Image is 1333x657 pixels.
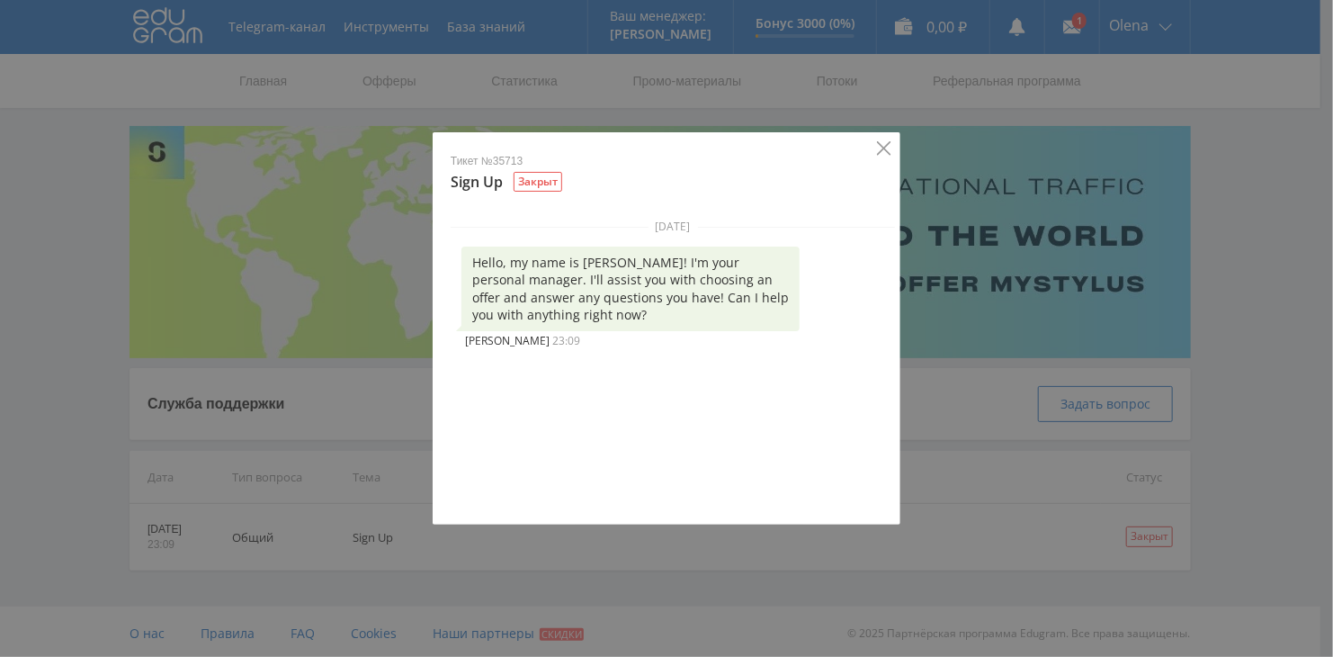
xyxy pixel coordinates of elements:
div: Hello, my name is [PERSON_NAME]! I'm your personal manager. I'll assist you with choosing an offe... [461,247,800,331]
button: Close [877,141,891,156]
span: 23:09 [552,333,580,348]
p: Тикет №35713 [451,154,882,169]
span: [DATE] [649,220,698,233]
div: Закрыт [514,172,562,193]
div: Sign Up [451,154,882,194]
span: [PERSON_NAME] [465,333,552,348]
